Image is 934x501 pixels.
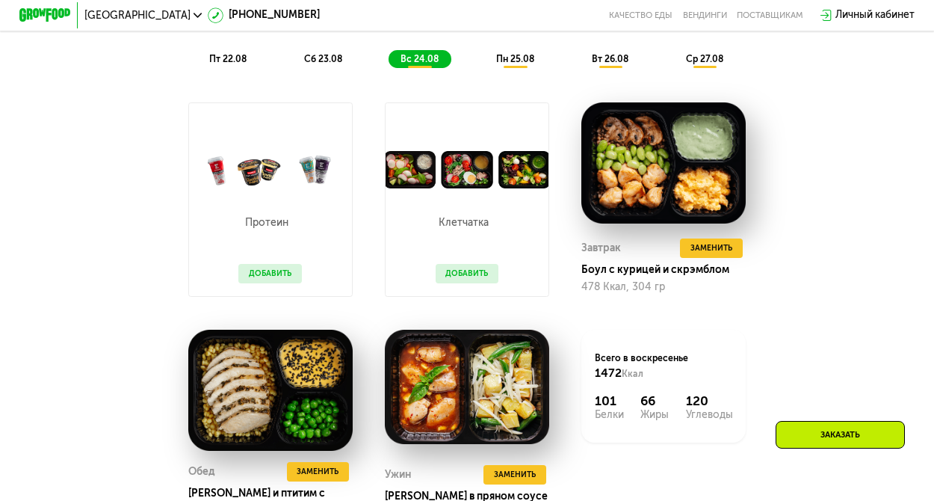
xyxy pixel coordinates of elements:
div: Личный кабинет [835,7,915,23]
div: Всего в воскресенье [595,352,733,381]
button: Заменить [483,465,546,485]
button: Заменить [680,239,743,258]
div: 101 [595,394,624,410]
div: Жиры [640,410,669,420]
div: Заказать [776,421,905,449]
a: [PHONE_NUMBER] [208,7,320,23]
div: 120 [686,394,733,410]
span: сб 23.08 [304,54,342,64]
span: Заменить [690,242,732,254]
span: Заменить [494,468,536,481]
div: Белки [595,410,624,420]
button: Добавить [436,264,499,283]
div: Ужин [385,465,411,485]
button: Добавить [238,264,302,283]
p: Протеин [238,218,295,228]
a: Вендинги [683,10,727,21]
span: Ккал [622,369,643,379]
div: Обед [188,462,215,482]
span: вт 26.08 [592,54,628,64]
span: пн 25.08 [496,54,534,64]
button: Заменить [287,462,350,482]
span: пт 22.08 [209,54,247,64]
a: Качество еды [609,10,672,21]
div: Боул с курицей и скрэмблом [581,263,756,276]
div: Завтрак [581,239,621,258]
div: 66 [640,394,669,410]
p: Клетчатка [436,218,492,228]
span: [GEOGRAPHIC_DATA] [84,10,191,21]
span: Заменить [297,465,338,478]
span: вс 24.08 [400,54,439,64]
div: Углеводы [686,410,733,420]
span: 1472 [595,366,622,380]
div: 478 Ккал, 304 гр [581,281,746,293]
div: поставщикам [737,10,803,21]
span: ср 27.08 [686,54,723,64]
